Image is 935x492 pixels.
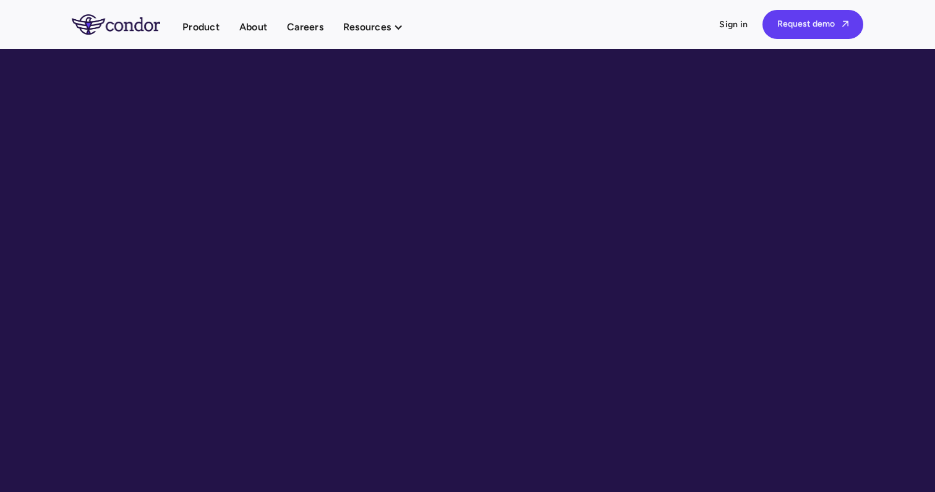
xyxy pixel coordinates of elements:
div: Resources [343,19,416,35]
a: Sign in [719,19,748,31]
a: Careers [287,19,323,35]
span:  [842,20,848,28]
a: home [72,14,182,34]
a: Request demo [762,10,863,39]
a: About [239,19,267,35]
a: Product [182,19,220,35]
div: Resources [343,19,391,35]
